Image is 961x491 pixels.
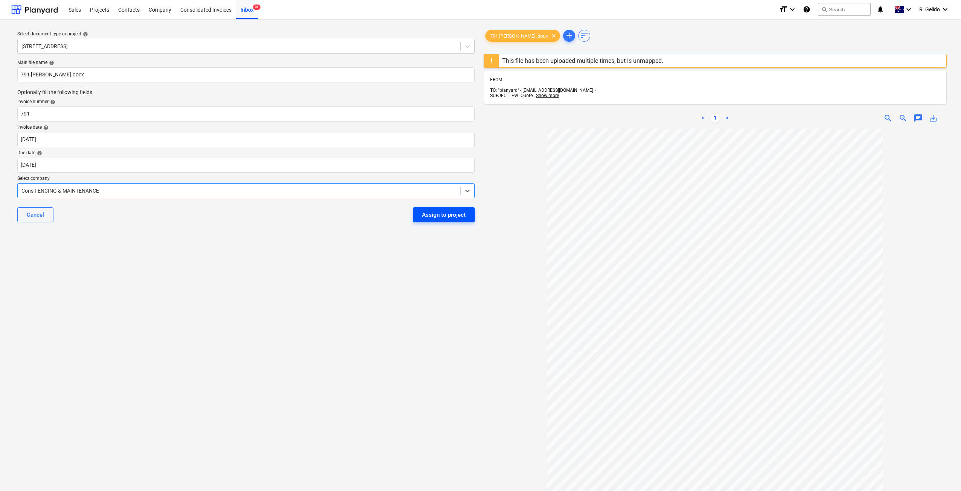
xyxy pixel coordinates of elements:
[788,5,797,14] i: keyboard_arrow_down
[17,67,475,82] input: Main file name
[565,31,574,40] span: add
[877,5,884,14] i: notifications
[17,106,475,122] input: Invoice number
[904,5,913,14] i: keyboard_arrow_down
[919,6,940,12] span: R. Gelido
[580,31,589,40] span: sort
[422,210,466,220] div: Assign to project
[899,114,908,123] span: zoom_out
[17,176,475,183] p: Select company
[27,210,44,220] div: Cancel
[413,207,475,222] button: Assign to project
[941,5,950,14] i: keyboard_arrow_down
[699,114,708,123] a: Previous page
[883,114,892,123] span: zoom_in
[779,5,788,14] i: format_size
[929,114,938,123] span: save_alt
[914,114,923,123] span: chat
[490,88,595,93] span: TO: "planyard" <[EMAIL_ADDRESS][DOMAIN_NAME]>
[17,88,475,96] p: Optionally fill the following fields
[711,114,720,123] a: Page 1 is your current page
[17,158,475,173] input: Due date not specified
[81,32,88,37] span: help
[536,93,559,98] span: Show more
[17,207,53,222] button: Cancel
[490,77,503,82] span: FROM:
[17,150,475,156] div: Due date
[821,6,827,12] span: search
[35,150,42,156] span: help
[533,93,559,98] span: ...
[549,31,558,40] span: clear
[502,57,663,64] div: This file has been uploaded multiple times, but is unmapped.
[17,31,475,37] div: Select document type or project
[17,132,475,147] input: Invoice date not specified
[486,33,552,39] span: 791 [PERSON_NAME]..docx
[47,60,54,65] span: help
[485,30,560,42] div: 791 [PERSON_NAME]..docx
[923,455,961,491] iframe: Chat Widget
[818,3,871,16] button: Search
[49,99,55,105] span: help
[17,60,475,66] div: Main file name
[490,93,533,98] span: SUBJECT: FW: Quote
[17,99,475,105] div: Invoice number
[42,125,49,130] span: help
[723,114,732,123] a: Next page
[803,5,810,14] i: Knowledge base
[17,125,475,131] div: Invoice date
[253,5,260,10] span: 9+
